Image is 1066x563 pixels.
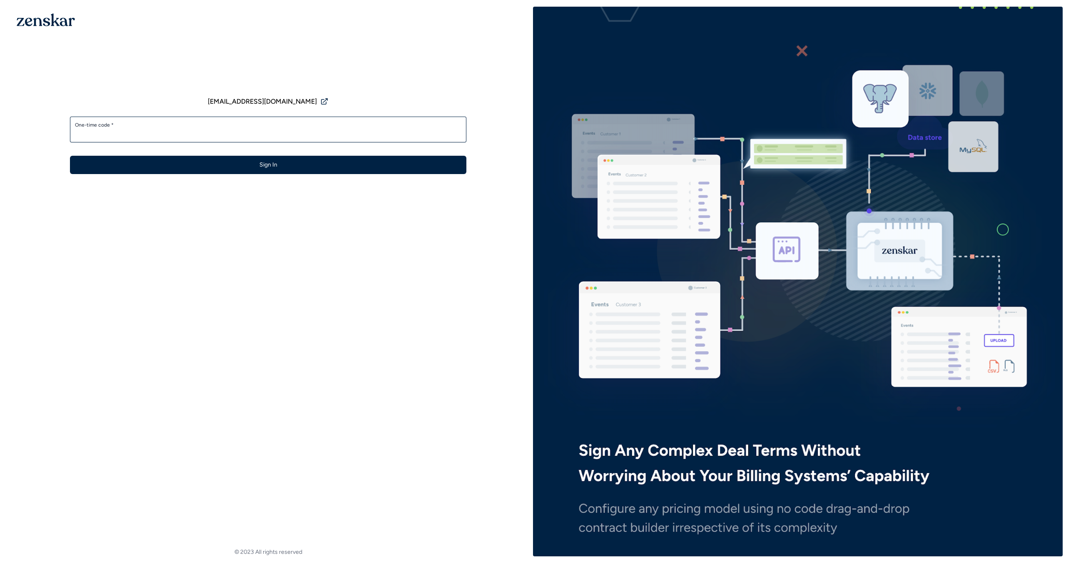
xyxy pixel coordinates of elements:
span: [EMAIL_ADDRESS][DOMAIN_NAME] [208,97,317,107]
button: Sign In [70,156,466,174]
img: 1OGAJ2xQqyY4LXKgY66KYq0eOWRCkrZdAb3gUhuVAqdWPZE9SRJmCz+oDMSn4zDLXe31Ii730ItAGKgCKgCCgCikA4Av8PJUP... [17,13,75,26]
footer: © 2023 All rights reserved [3,548,533,556]
label: One-time code * [75,122,461,128]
